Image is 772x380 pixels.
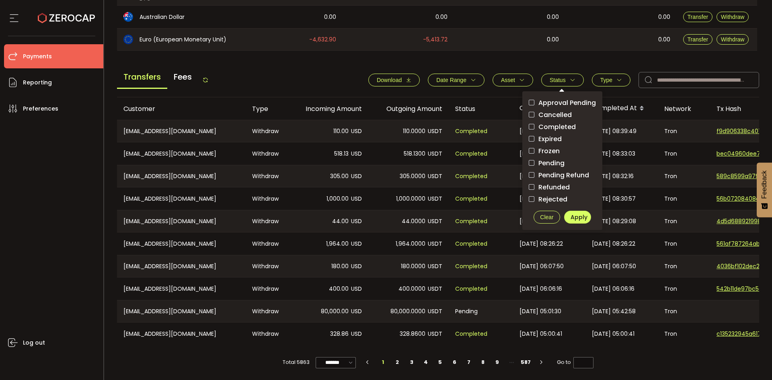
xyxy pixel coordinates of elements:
button: Feedback - Show survey [757,162,772,217]
li: 5 [433,357,448,368]
span: Transfer [688,36,708,43]
span: [DATE] 06:07:50 [592,262,636,271]
button: Clear [534,211,561,224]
div: [EMAIL_ADDRESS][DOMAIN_NAME] [117,277,246,300]
div: [EMAIL_ADDRESS][DOMAIN_NAME] [117,322,246,345]
div: Tron [658,255,710,277]
span: [DATE] 08:33:03 [519,149,563,158]
span: Completed [455,262,487,271]
span: [DATE] 08:29:08 [592,217,636,226]
span: Feedback [761,170,768,199]
div: Outgoing Amount [368,104,449,113]
span: USDT [428,284,442,294]
div: [EMAIL_ADDRESS][DOMAIN_NAME] [117,142,246,165]
div: Completed At [585,102,658,115]
span: USD [351,239,362,249]
span: Completed [455,149,487,158]
span: Rejected [534,195,567,203]
span: 328.8600 [400,329,425,339]
span: Frozen [534,147,560,155]
span: Download [377,77,402,83]
span: 180.0000 [401,262,425,271]
div: Customer [117,104,246,113]
div: Network [658,104,710,113]
span: [DATE] 08:29:08 [519,217,564,226]
span: USD [351,149,362,158]
div: [EMAIL_ADDRESS][DOMAIN_NAME] [117,300,246,322]
span: -4,632.90 [309,35,336,44]
div: Tron [658,210,710,232]
span: 0.00 [658,12,670,22]
div: Tron [658,322,710,345]
div: Type [246,104,288,113]
span: 0.00 [324,12,336,22]
span: Asset [501,77,515,83]
span: Completed [534,123,576,131]
div: Withdraw [246,142,288,165]
span: Pending [534,159,565,167]
span: 1,964.0000 [396,239,425,249]
li: 1 [376,357,390,368]
span: Pending [455,307,478,316]
span: 0.00 [435,12,448,22]
span: USDT [428,149,442,158]
span: 44.0000 [402,217,425,226]
span: USD [351,127,362,136]
span: 80,000.00 [321,307,349,316]
span: USD [351,262,362,271]
span: [DATE] 08:32:16 [592,172,634,181]
span: 518.13 [334,149,349,158]
div: Withdraw [246,255,288,277]
span: Completed [455,194,487,203]
span: USD [351,172,362,181]
span: 518.1300 [404,149,425,158]
span: 80,000.0000 [390,307,425,316]
button: Type [592,74,630,86]
span: [DATE] 08:26:22 [592,239,635,249]
div: [EMAIL_ADDRESS][DOMAIN_NAME] [117,210,246,232]
span: 0.00 [658,35,670,44]
button: Date Range [428,74,485,86]
span: Status [550,77,566,83]
div: Withdraw [246,165,288,187]
span: 305.00 [330,172,349,181]
span: [DATE] 06:06:16 [592,284,634,294]
div: Tron [658,165,710,187]
span: Completed [455,217,487,226]
iframe: Chat Widget [732,341,772,380]
span: USDT [428,239,442,249]
button: Asset [493,74,533,86]
span: USDT [428,307,442,316]
button: Apply [564,211,591,224]
div: Withdraw [246,300,288,322]
div: Tron [658,187,710,210]
div: Tron [658,277,710,300]
div: checkbox-group [529,98,596,204]
div: [EMAIL_ADDRESS][DOMAIN_NAME] [117,232,246,255]
span: [DATE] 05:01:30 [519,307,561,316]
span: Withdraw [721,36,744,43]
li: 9 [490,357,505,368]
img: eur_portfolio.svg [123,35,133,44]
div: Incoming Amount [288,104,368,113]
div: Withdraw [246,120,288,142]
button: Withdraw [717,34,749,45]
div: Withdraw [246,322,288,345]
span: USDT [428,217,442,226]
div: [EMAIL_ADDRESS][DOMAIN_NAME] [117,165,246,187]
span: Transfer [688,14,708,20]
span: [DATE] 08:32:16 [519,172,561,181]
span: [DATE] 08:30:57 [519,194,563,203]
span: Refunded [534,183,570,191]
div: Withdraw [246,277,288,300]
span: Expired [534,135,562,143]
span: [DATE] 08:26:22 [519,239,563,249]
span: Australian Dollar [140,13,185,21]
li: 8 [476,357,491,368]
img: aud_portfolio.svg [123,12,133,22]
span: Completed [455,329,487,339]
div: Tron [658,142,710,165]
span: -5,413.72 [423,35,448,44]
span: Approval Pending [534,99,596,107]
